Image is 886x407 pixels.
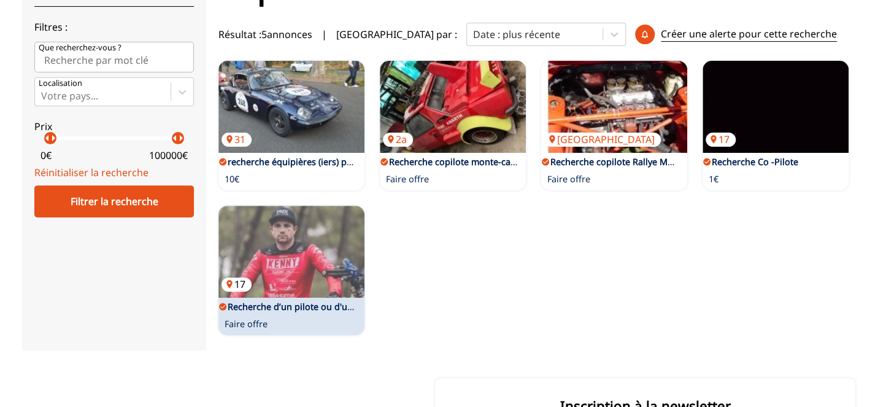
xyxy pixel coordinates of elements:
[383,133,413,146] p: 2a
[550,156,758,168] a: Recherche copilote Rallye Monte-Carlo Historique
[380,61,526,153] img: Recherche copilote monte-carlo
[149,149,188,162] p: 100000 €
[221,133,252,146] p: 31
[41,90,44,101] input: Votre pays...
[34,42,194,72] input: Que recherchez-vous ?
[40,149,52,162] p: 0 €
[386,173,429,185] p: Faire offre
[168,131,182,145] p: arrow_left
[547,173,590,185] p: Faire offre
[389,156,522,168] a: Recherche copilote monte-carlo
[228,301,448,312] a: Recherche d’un pilote ou d'une pilote Rallye raid SSV
[218,61,364,153] a: recherche équipières (iers) pour Tour de Corse Historique 2025 première quinzaine octobre31
[34,20,194,34] p: Filtres :
[703,61,849,153] a: Recherche Co -Pilote17
[218,206,364,298] img: Recherche d’un pilote ou d'une pilote Rallye raid SSV
[709,173,718,185] p: 1€
[225,173,239,185] p: 10€
[39,42,121,53] p: Que recherchez-vous ?
[174,131,188,145] p: arrow_right
[706,133,736,146] p: 17
[39,78,82,89] p: Localisation
[225,318,268,330] p: Faire offre
[34,185,194,217] div: Filtrer la recherche
[544,133,661,146] p: [GEOGRAPHIC_DATA]
[218,61,364,153] img: recherche équipières (iers) pour Tour de Corse Historique 2025 première quinzaine octobre
[34,166,148,179] a: Réinitialiser la recherche
[661,27,837,41] p: Créer une alerte pour cette recherche
[46,131,61,145] p: arrow_right
[712,156,798,168] a: Recherche Co -Pilote
[221,277,252,291] p: 17
[336,28,457,41] p: [GEOGRAPHIC_DATA] par :
[541,61,687,153] img: Recherche copilote Rallye Monte-Carlo Historique
[34,120,194,133] p: Prix
[228,156,610,168] a: recherche équipières (iers) pour Tour de Corse Historique 2025 première quinzaine octobre
[541,61,687,153] a: Recherche copilote Rallye Monte-Carlo Historique [GEOGRAPHIC_DATA]
[218,28,312,41] span: Résultat : 5 annonces
[322,28,327,41] span: |
[218,206,364,298] a: Recherche d’un pilote ou d'une pilote Rallye raid SSV17
[40,131,55,145] p: arrow_left
[380,61,526,153] a: Recherche copilote monte-carlo2a
[703,61,849,153] img: Recherche Co -Pilote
